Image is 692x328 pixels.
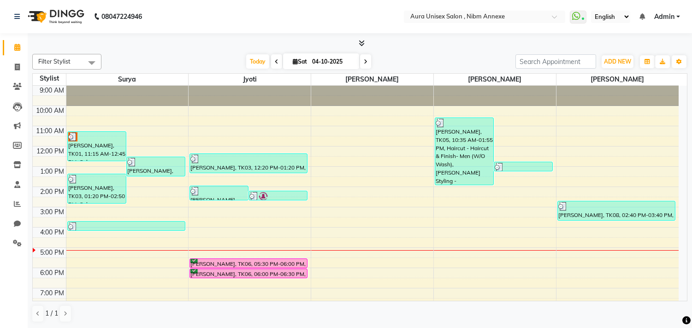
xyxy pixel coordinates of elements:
span: [PERSON_NAME] [311,74,433,85]
span: Admin [654,12,674,22]
div: 5:00 PM [38,248,66,258]
div: 11:00 AM [34,126,66,136]
div: [PERSON_NAME], TK07, 02:10 PM-02:40 PM, Beauty Threading - Eyebrows,Beauty Threading - Upperlips [249,191,307,200]
div: [PERSON_NAME], TK06, 06:00 PM-06:30 PM, Nail Art - Gel Polish [190,269,307,278]
button: ADD NEW [602,55,633,68]
div: 10:00 AM [34,106,66,116]
span: Surya [66,74,189,85]
div: [PERSON_NAME], TK01, 11:15 AM-12:45 PM, Colour- Schwarzkoph Regular(Root Touch Up) [68,132,126,161]
span: [PERSON_NAME] [556,74,679,85]
span: 1 / 1 [45,309,58,318]
b: 08047224946 [101,4,142,29]
div: [PERSON_NAME], TK08, 02:40 PM-03:40 PM, Waxing (Italian) - Full Hands (F),Waxing (Italian) - Unde... [558,201,675,220]
div: [PERSON_NAME], TK04, 12:30 PM-01:30 PM, Haircut - Haircut & Finish- Men (W/O Wash),[PERSON_NAME] ... [127,157,185,176]
span: Sat [290,58,309,65]
div: ABHISHEK, TK02, 12:45 PM-01:15 PM, Haircut - Kids Haircut {W/O WASH) [494,162,552,171]
div: [PERSON_NAME], TK05, 10:35 AM-01:55 PM, Haircut - Haircut & Finish- Men (W/O Wash),[PERSON_NAME] ... [435,118,493,185]
div: Stylist [33,74,66,83]
div: 9:00 AM [38,86,66,95]
span: [PERSON_NAME] [434,74,556,85]
span: Today [246,54,269,69]
input: Search Appointment [515,54,596,69]
div: [PERSON_NAME], TK08, 01:55 PM-02:40 PM, Beauty Threading - Eyebrows,Waxing (Italian) - Upperlips [190,186,248,200]
div: 3:00 PM [38,207,66,217]
div: 1:00 PM [38,167,66,176]
input: 2025-10-04 [309,55,355,69]
div: [PERSON_NAME], TK06, 05:30 PM-06:00 PM, Nails - Regular Manicure [190,259,307,268]
div: [PERSON_NAME], TK03, 12:20 PM-01:20 PM, Beauty Threading - Eyebrows,Nail Art - Gel Polish Removal... [190,154,307,173]
span: Filter Stylist [38,58,71,65]
div: 12:00 PM [35,146,66,156]
img: logo [24,4,87,29]
span: ADD NEW [604,58,631,65]
span: Jyoti [189,74,311,85]
div: 7:00 PM [38,288,66,298]
div: [PERSON_NAME], TK08, 03:40 PM-04:10 PM, Hairwash - Shampoo And Conditioning (Upto Mid Length) [68,222,185,230]
div: 6:00 PM [38,268,66,278]
div: 4:00 PM [38,228,66,237]
div: [PERSON_NAME], TK03, 01:20 PM-02:50 PM, Colour- Schwarzkoph Regular(Root Touch Up) [68,174,126,203]
div: 2:00 PM [38,187,66,197]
